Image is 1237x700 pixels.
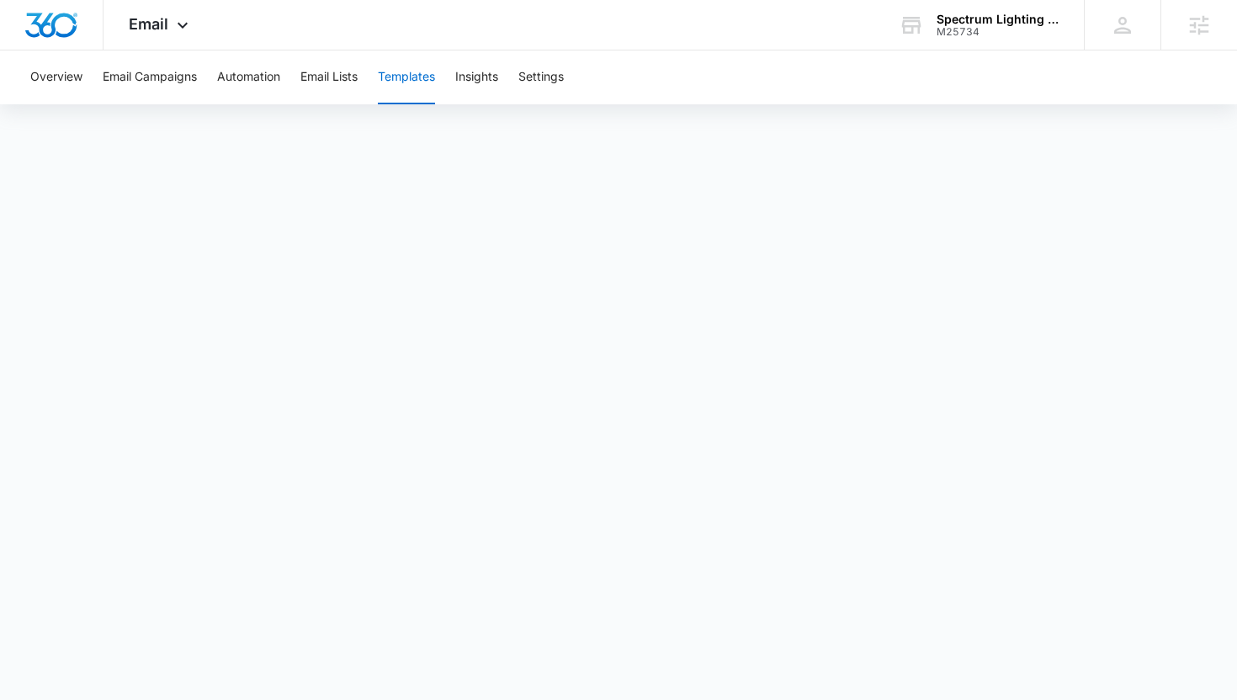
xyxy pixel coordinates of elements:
button: Overview [30,50,82,104]
div: account id [937,26,1059,38]
button: Settings [518,50,564,104]
button: Insights [455,50,498,104]
button: Email Lists [300,50,358,104]
span: Email [129,15,168,33]
button: Email Campaigns [103,50,197,104]
button: Automation [217,50,280,104]
button: Templates [378,50,435,104]
div: account name [937,13,1059,26]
